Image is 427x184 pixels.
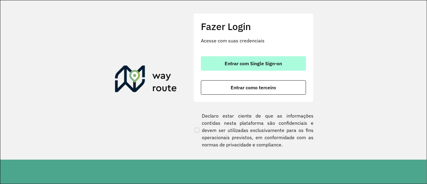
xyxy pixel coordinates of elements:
[201,21,306,32] h2: Fazer Login
[201,80,306,95] button: button
[231,85,276,90] span: Entrar como terceiro
[115,66,177,94] img: Roteirizador AmbevTech
[193,112,313,148] label: Declaro estar ciente de que as informações contidas nesta plataforma são confidenciais e devem se...
[225,61,282,66] span: Entrar com Single Sign-on
[201,56,306,71] button: button
[201,37,306,44] p: Acesse com suas credenciais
